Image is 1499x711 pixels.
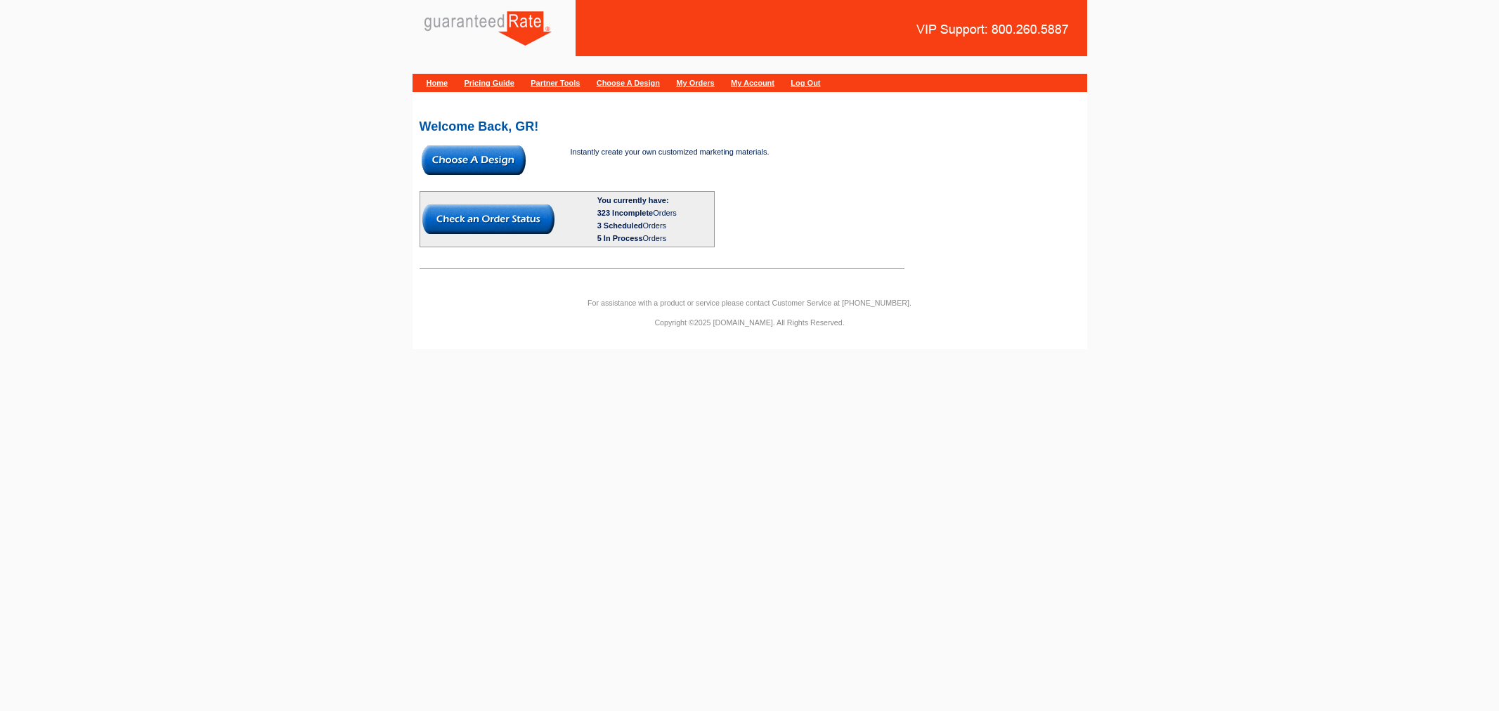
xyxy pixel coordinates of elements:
img: button-choose-design.gif [422,145,526,175]
p: For assistance with a product or service please contact Customer Service at [PHONE_NUMBER]. [413,296,1087,309]
a: Home [427,79,448,87]
a: My Orders [676,79,714,87]
div: Orders Orders Orders [597,207,712,244]
img: button-check-order-status.gif [422,204,554,234]
span: 323 Incomplete [597,209,653,217]
a: Log Out [791,79,820,87]
span: 3 Scheduled [597,221,643,230]
a: Partner Tools [531,79,580,87]
h2: Welcome Back, GR! [420,120,1080,133]
span: 5 In Process [597,234,643,242]
b: You currently have: [597,196,669,204]
a: My Account [731,79,774,87]
span: Instantly create your own customized marketing materials. [571,148,770,156]
p: Copyright ©2025 [DOMAIN_NAME]. All Rights Reserved. [413,316,1087,329]
a: Pricing Guide [464,79,514,87]
a: Choose A Design [597,79,660,87]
